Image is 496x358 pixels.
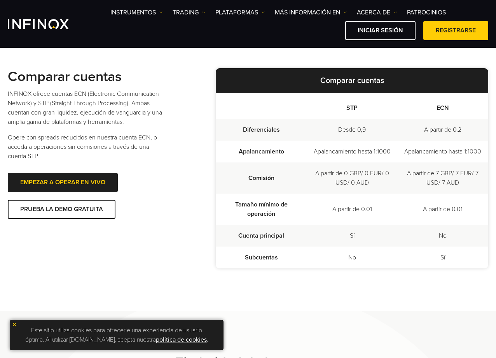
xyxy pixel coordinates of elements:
td: Tamaño mínimo de operación [216,194,307,225]
th: STP [307,93,398,119]
td: Apalancamiento hasta 1:1000 [307,141,398,162]
a: PRUEBA LA DEMO GRATUITA [8,200,115,219]
a: política de cookies [156,336,207,344]
td: Desde 0,9 [307,119,398,141]
a: Patrocinios [407,8,446,17]
a: EMPEZAR A OPERAR EN VIVO [8,173,118,192]
a: Registrarse [423,21,488,40]
td: Cuenta principal [216,225,307,247]
a: Más información en [275,8,347,17]
p: Este sitio utiliza cookies para ofrecerle una experiencia de usuario óptima. Al utilizar [DOMAIN_... [14,324,220,346]
td: Apalancamiento [216,141,307,162]
strong: Comparar cuentas [320,76,384,85]
strong: Comparar cuentas [8,68,122,85]
a: Instrumentos [110,8,163,17]
td: A partir de 7 GBP/ 7 EUR/ 7 USD/ 7 AUD [397,162,488,194]
td: Sí [307,225,398,247]
p: INFINOX ofrece cuentas ECN (Electronic Communication Network) y STP (Straight Through Processing)... [8,89,163,127]
td: Diferenciales [216,119,307,141]
a: INFINOX Logo [8,19,87,29]
a: Iniciar sesión [345,21,416,40]
a: PLATAFORMAS [215,8,265,17]
td: No [307,247,398,268]
th: ECN [397,93,488,119]
a: ACERCA DE [357,8,397,17]
td: A partir de 0 GBP/ 0 EUR/ 0 USD/ 0 AUD [307,162,398,194]
td: No [397,225,488,247]
td: A partir de 0.01 [307,194,398,225]
td: Subcuentas [216,247,307,268]
td: Comisión [216,162,307,194]
img: yellow close icon [12,322,17,327]
a: TRADING [173,8,206,17]
td: Sí [397,247,488,268]
td: A partir de 0,2 [397,119,488,141]
td: A partir de 0.01 [397,194,488,225]
p: Opere con spreads reducidos en nuestra cuenta ECN, o acceda a operaciones sin comisiones a través... [8,133,163,161]
td: Apalancamiento hasta 1:1000 [397,141,488,162]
